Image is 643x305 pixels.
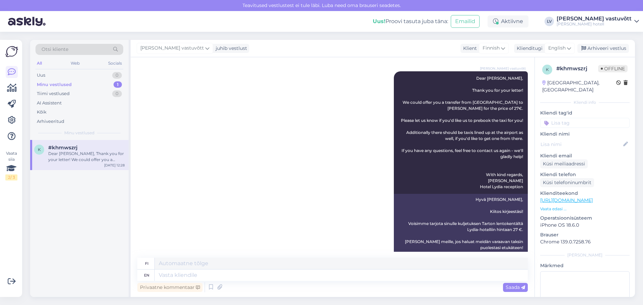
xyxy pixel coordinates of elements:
div: Privaatne kommentaar [137,283,203,292]
span: Saada [506,284,525,290]
span: k [38,147,41,152]
div: [GEOGRAPHIC_DATA], [GEOGRAPHIC_DATA] [542,79,616,93]
div: Aktiivne [488,15,528,27]
div: Vaata siia [5,150,17,180]
span: Offline [598,65,628,72]
div: juhib vestlust [213,45,247,52]
div: Dear [PERSON_NAME], Thank you for your letter! We could offer you a transfer from [GEOGRAPHIC_DAT... [48,151,125,163]
div: 0 [112,90,122,97]
span: Otsi kliente [42,46,68,53]
p: Operatsioonisüsteem [540,215,630,222]
p: Brauser [540,231,630,238]
p: iPhone OS 18.6.0 [540,222,630,229]
div: Tiimi vestlused [37,90,70,97]
button: Emailid [451,15,480,28]
div: Web [69,59,81,68]
div: [PERSON_NAME] [540,252,630,258]
div: AI Assistent [37,100,62,106]
div: 0 [112,72,122,79]
div: Arhiveeritud [37,118,64,125]
span: #khmwszrj [48,145,77,151]
input: Lisa nimi [541,141,622,148]
div: fi [145,258,148,269]
p: Kliendi telefon [540,171,630,178]
img: Askly Logo [5,45,18,58]
p: Vaata edasi ... [540,206,630,212]
div: Socials [107,59,123,68]
input: Lisa tag [540,118,630,128]
div: Küsi telefoninumbrit [540,178,594,187]
div: LV [545,17,554,26]
div: 2 / 3 [5,174,17,180]
div: Küsi meiliaadressi [540,159,588,168]
span: Minu vestlused [64,130,94,136]
div: 1 [114,81,122,88]
span: Dear [PERSON_NAME], Thank you for your letter! We could offer you a transfer from [GEOGRAPHIC_DAT... [401,76,524,189]
a: [URL][DOMAIN_NAME] [540,197,593,203]
div: Klient [460,45,477,52]
span: English [548,45,566,52]
div: Uus [37,72,45,79]
div: en [144,270,149,281]
div: [DATE] 12:28 [104,163,125,168]
span: [PERSON_NAME] vastuvõtt [480,66,526,71]
p: Kliendi nimi [540,131,630,138]
div: Klienditugi [514,45,543,52]
div: Arhiveeri vestlus [577,44,629,53]
p: Märkmed [540,262,630,269]
span: Finnish [483,45,500,52]
div: Proovi tasuta juba täna: [373,17,448,25]
p: Klienditeekond [540,190,630,197]
div: Minu vestlused [37,81,72,88]
div: Kõik [37,109,47,116]
div: # khmwszrj [556,65,598,73]
div: [PERSON_NAME] hotell [557,21,632,27]
div: Kliendi info [540,99,630,105]
a: [PERSON_NAME] vastuvõtt[PERSON_NAME] hotell [557,16,639,27]
b: Uus! [373,18,385,24]
div: [PERSON_NAME] vastuvõtt [557,16,632,21]
p: Chrome 139.0.7258.76 [540,238,630,245]
p: Kliendi email [540,152,630,159]
span: k [546,67,549,72]
p: Kliendi tag'id [540,109,630,117]
div: All [35,59,43,68]
span: [PERSON_NAME] vastuvõtt [140,45,204,52]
